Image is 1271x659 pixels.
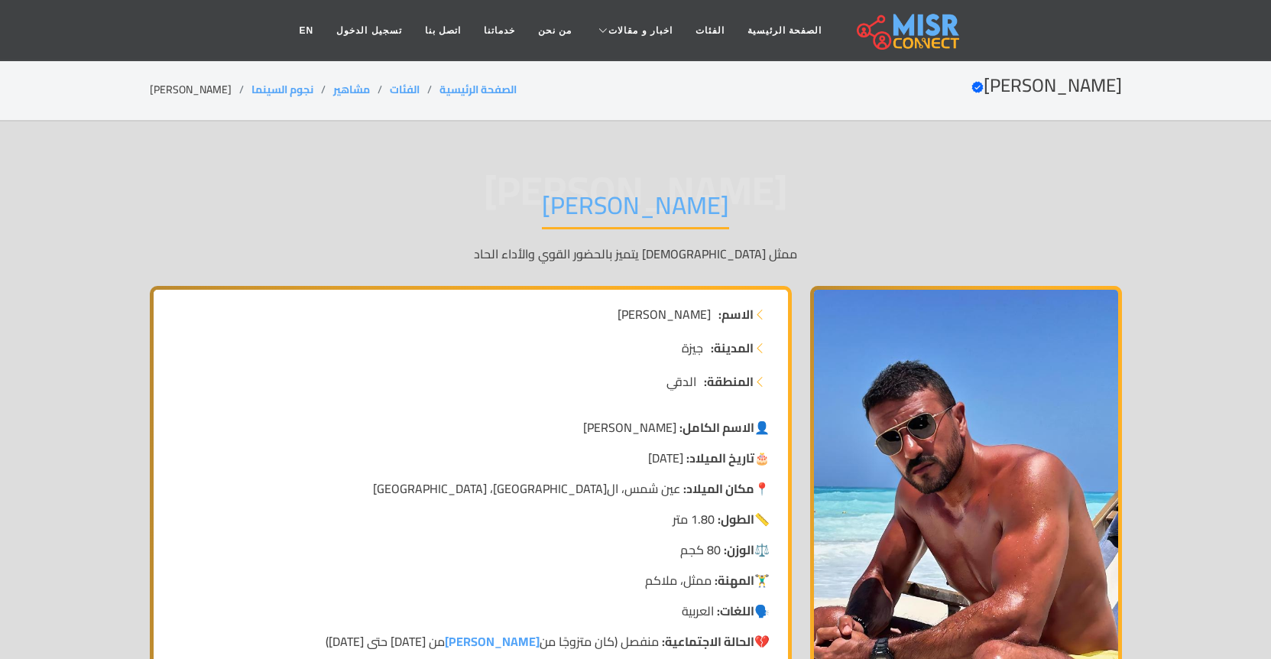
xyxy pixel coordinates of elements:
strong: الاسم الكامل: [679,416,754,439]
a: EN [288,16,326,45]
a: تسجيل الدخول [325,16,413,45]
strong: تاريخ الميلاد: [686,446,754,469]
strong: الحالة الاجتماعية: [662,630,754,653]
a: [PERSON_NAME] [445,630,540,653]
p: 💔 [172,632,770,651]
strong: الطول: [718,508,754,531]
span: عين شمس، ال[GEOGRAPHIC_DATA]، [GEOGRAPHIC_DATA] [373,477,680,500]
a: اتصل بنا [413,16,472,45]
p: 📍 [172,479,770,498]
p: 🎂 [172,449,770,467]
a: اخبار و مقالات [583,16,684,45]
strong: المدينة: [711,339,754,357]
span: اخبار و مقالات [608,24,673,37]
p: 🏋️‍♂️ [172,571,770,589]
span: الدقي [666,372,696,391]
p: 👤 [172,418,770,437]
a: الفئات [390,80,420,99]
p: 🗣️ [172,602,770,620]
h2: [PERSON_NAME] [971,75,1122,97]
a: الفئات [684,16,736,45]
p: 📏 [172,510,770,528]
strong: المنطقة: [704,372,754,391]
a: نجوم السينما [251,80,313,99]
span: [PERSON_NAME] [583,416,676,439]
p: ⚖️ [172,541,770,559]
p: ممثل [DEMOGRAPHIC_DATA] يتميز بالحضور القوي والأداء الحاد [150,245,1122,263]
span: [DATE] [648,446,683,469]
li: [PERSON_NAME] [150,82,251,98]
a: من نحن [527,16,583,45]
a: خدماتنا [472,16,527,45]
a: الصفحة الرئيسية [439,80,517,99]
span: 1.80 متر [673,508,715,531]
a: الصفحة الرئيسية [736,16,833,45]
strong: المهنة: [715,569,754,592]
a: مشاهير [333,80,370,99]
strong: مكان الميلاد: [683,477,754,500]
span: العربية [682,599,714,622]
h1: [PERSON_NAME] [542,190,729,229]
strong: الوزن: [724,538,754,561]
img: main.misr_connect [857,11,959,50]
svg: Verified account [971,81,984,93]
strong: اللغات: [717,599,754,622]
span: ممثل، ملاكم [645,569,712,592]
span: جيزة [682,339,703,357]
strong: الاسم: [718,305,754,323]
span: [PERSON_NAME] [618,305,711,323]
span: 80 كجم [680,538,721,561]
span: منفصل (كان متزوجًا من من [DATE] حتى [DATE]) [326,630,659,653]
